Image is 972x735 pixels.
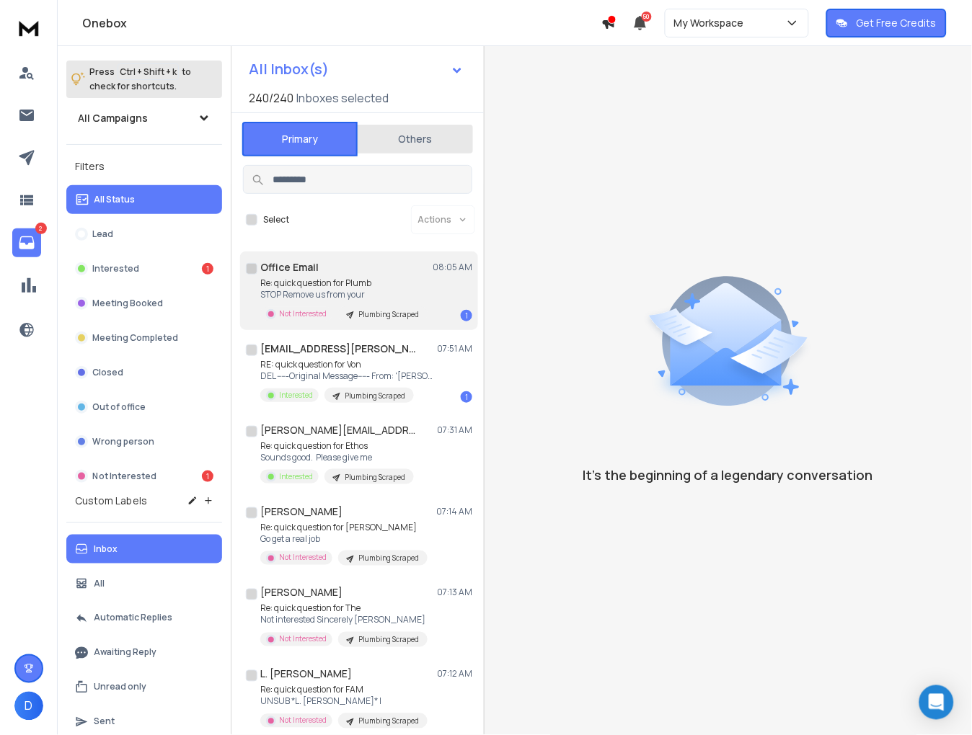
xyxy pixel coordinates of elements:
[674,16,750,30] p: My Workspace
[14,14,43,41] img: logo
[826,9,947,37] button: Get Free Credits
[12,228,41,257] a: 2
[14,692,43,721] button: D
[642,12,652,22] span: 50
[857,16,937,30] p: Get Free Credits
[82,14,601,32] h1: Onebox
[35,223,47,234] p: 2
[919,685,954,720] div: Open Intercom Messenger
